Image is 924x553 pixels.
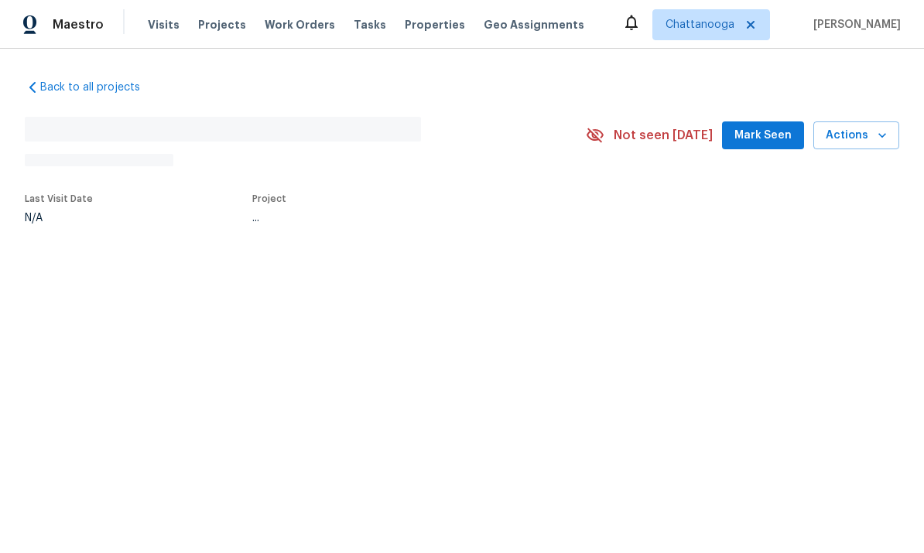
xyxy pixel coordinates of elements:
span: Project [252,194,286,203]
div: ... [252,213,549,224]
span: [PERSON_NAME] [807,17,901,32]
span: Maestro [53,17,104,32]
button: Mark Seen [722,121,804,150]
span: Projects [198,17,246,32]
span: Visits [148,17,180,32]
div: N/A [25,213,93,224]
span: Last Visit Date [25,194,93,203]
a: Back to all projects [25,80,173,95]
span: Geo Assignments [484,17,584,32]
span: Chattanooga [666,17,734,32]
span: Tasks [354,19,386,30]
span: Properties [405,17,465,32]
span: Actions [826,126,887,145]
button: Actions [813,121,899,150]
span: Work Orders [265,17,335,32]
span: Mark Seen [734,126,792,145]
span: Not seen [DATE] [614,128,713,143]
